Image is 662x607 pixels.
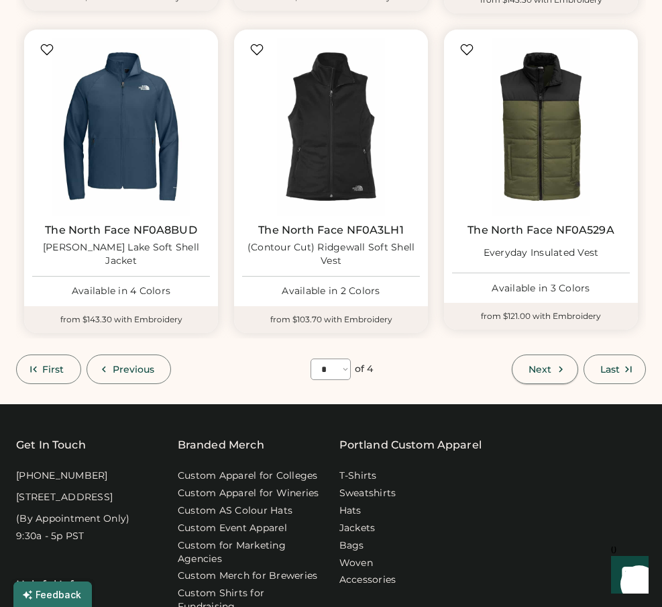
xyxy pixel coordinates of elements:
a: Custom for Marketing Agencies [178,539,323,566]
div: [STREET_ADDRESS] [16,491,113,504]
div: Available in 3 Colors [452,282,630,295]
img: The North Face NF0A8BUD Barr Lake Soft Shell Jacket [32,38,210,216]
div: from $143.30 with Embroidery [24,306,218,333]
a: Sweatshirts [339,487,396,500]
div: Branded Merch [178,437,264,453]
div: from $121.00 with Embroidery [444,303,638,330]
a: The North Face NF0A529A [467,224,614,237]
div: [PERSON_NAME] Lake Soft Shell Jacket [32,241,210,268]
span: First [42,365,64,374]
div: [PHONE_NUMBER] [16,469,108,483]
a: Portland Custom Apparel [339,437,482,453]
span: Last [600,365,620,374]
a: The North Face NF0A3LH1 [258,224,403,237]
a: Woven [339,557,373,570]
div: Available in 4 Colors [32,285,210,298]
div: of 4 [355,363,373,376]
span: Next [529,365,551,374]
a: Bags [339,539,364,553]
a: Jackets [339,522,376,535]
a: The North Face NF0A8BUD [45,224,197,237]
a: Hats [339,504,362,518]
button: Last [584,355,646,384]
a: Custom Merch for Breweries [178,569,318,583]
button: First [16,355,81,384]
button: Previous [87,355,172,384]
a: T-Shirts [339,469,377,483]
div: (By Appointment Only) [16,512,129,526]
div: 9:30a - 5p PST [16,530,85,543]
button: Next [512,355,577,384]
div: Get In Touch [16,437,86,453]
img: The North Face NF0A3LH1 (Contour Cut) Ridgewall Soft Shell Vest [242,38,420,216]
a: Custom Apparel for Wineries [178,487,319,500]
div: Helpful Info [16,577,81,593]
iframe: Front Chat [598,547,656,604]
div: (Contour Cut) Ridgewall Soft Shell Vest [242,241,420,268]
a: Custom Apparel for Colleges [178,469,318,483]
a: Custom Event Apparel [178,522,287,535]
span: Previous [113,365,155,374]
div: Everyday Insulated Vest [484,246,599,260]
div: Available in 2 Colors [242,285,420,298]
div: from $103.70 with Embroidery [234,306,428,333]
img: The North Face NF0A529A Everyday Insulated Vest [452,38,630,216]
a: Custom AS Colour Hats [178,504,292,518]
a: Accessories [339,573,396,587]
